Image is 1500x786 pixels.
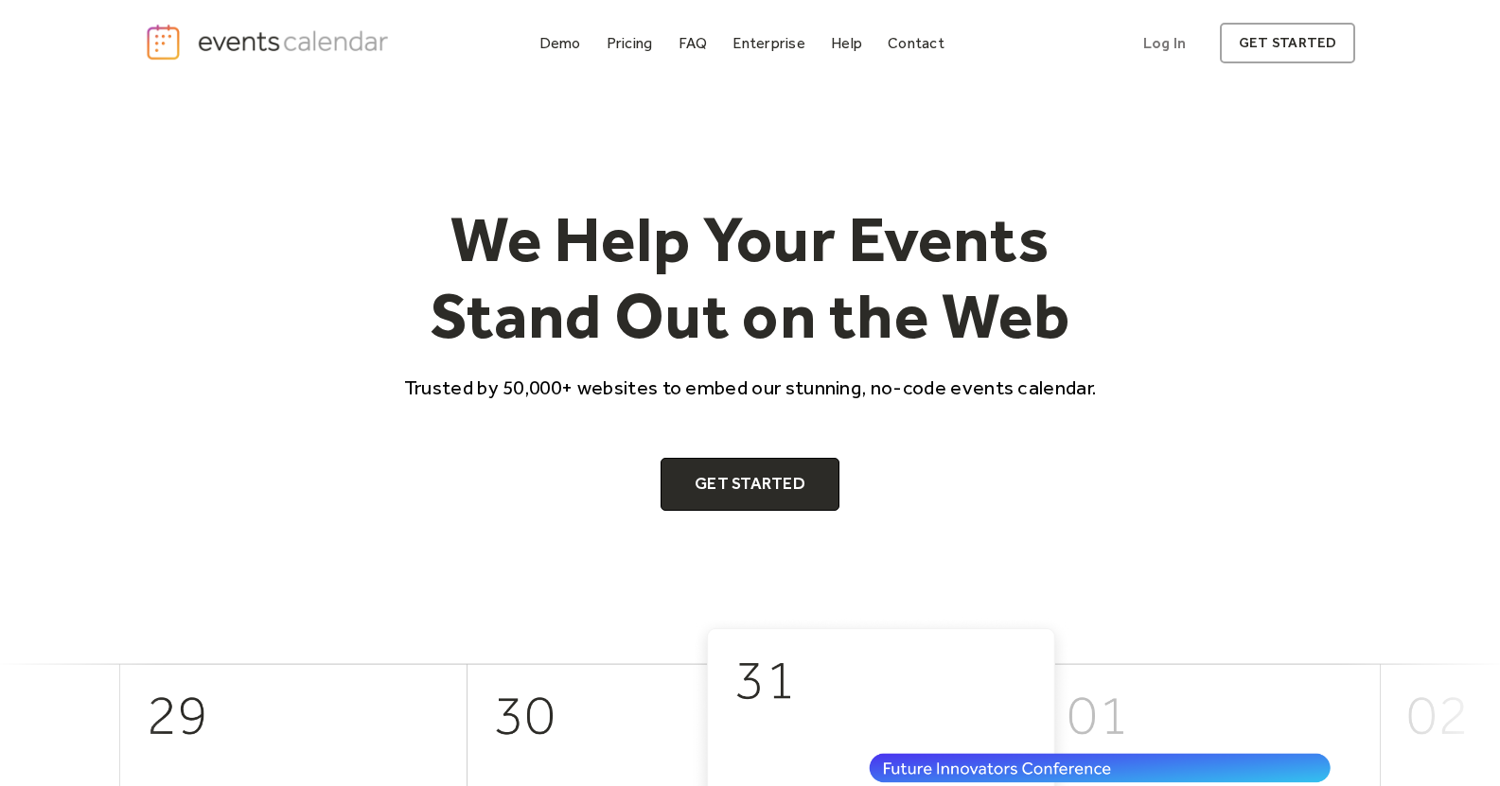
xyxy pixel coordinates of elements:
[880,30,952,56] a: Contact
[145,23,395,61] a: home
[1124,23,1205,63] a: Log In
[539,38,581,48] div: Demo
[671,30,715,56] a: FAQ
[831,38,862,48] div: Help
[607,38,653,48] div: Pricing
[387,374,1114,401] p: Trusted by 50,000+ websites to embed our stunning, no-code events calendar.
[1220,23,1355,63] a: get started
[387,201,1114,355] h1: We Help Your Events Stand Out on the Web
[599,30,661,56] a: Pricing
[823,30,870,56] a: Help
[661,458,839,511] a: Get Started
[532,30,589,56] a: Demo
[888,38,944,48] div: Contact
[732,38,804,48] div: Enterprise
[679,38,708,48] div: FAQ
[725,30,812,56] a: Enterprise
